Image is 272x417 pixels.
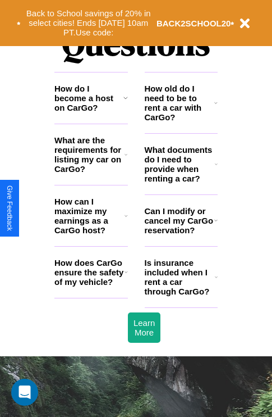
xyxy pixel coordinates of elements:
b: BACK2SCHOOL20 [156,19,231,28]
h3: How can I maximize my earnings as a CarGo host? [54,197,125,235]
div: Open Intercom Messenger [11,379,38,406]
h3: How do I become a host on CarGo? [54,84,123,112]
h3: Can I modify or cancel my CarGo reservation? [145,206,214,235]
h3: What documents do I need to provide when renting a car? [145,145,215,183]
div: Give Feedback [6,185,13,231]
h3: How old do I need to be to rent a car with CarGo? [145,84,215,122]
h3: How does CarGo ensure the safety of my vehicle? [54,258,125,287]
h3: Is insurance included when I rent a car through CarGo? [145,258,215,296]
button: Back to School savings of 20% in select cities! Ends [DATE] 10am PT.Use code: [21,6,156,40]
button: Learn More [128,312,160,343]
h3: What are the requirements for listing my car on CarGo? [54,135,125,174]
